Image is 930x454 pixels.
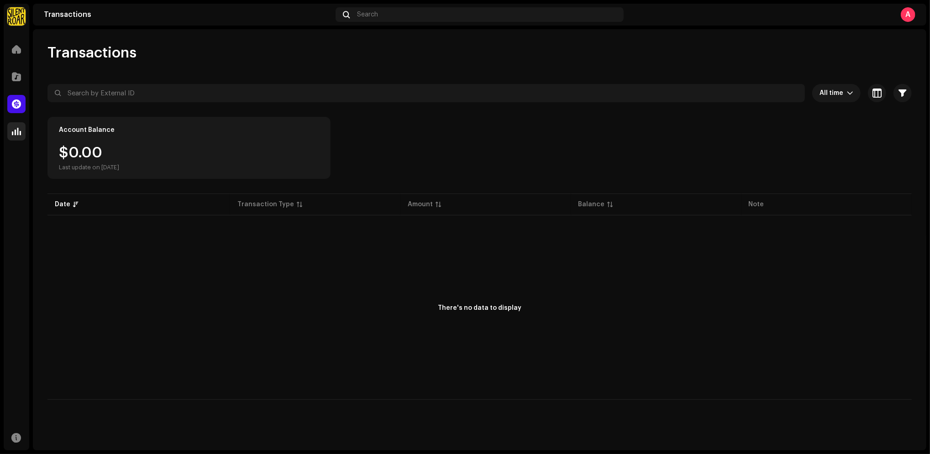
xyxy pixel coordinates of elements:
[901,7,915,22] div: A
[820,84,847,102] span: All time
[847,84,853,102] div: dropdown trigger
[47,44,137,62] span: Transactions
[44,11,332,18] div: Transactions
[59,126,115,134] div: Account Balance
[7,7,26,26] img: fcfd72e7-8859-4002-b0df-9a7058150634
[47,84,805,102] input: Search by External ID
[438,303,521,313] div: There's no data to display
[357,11,378,18] span: Search
[59,164,119,171] div: Last update on [DATE]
